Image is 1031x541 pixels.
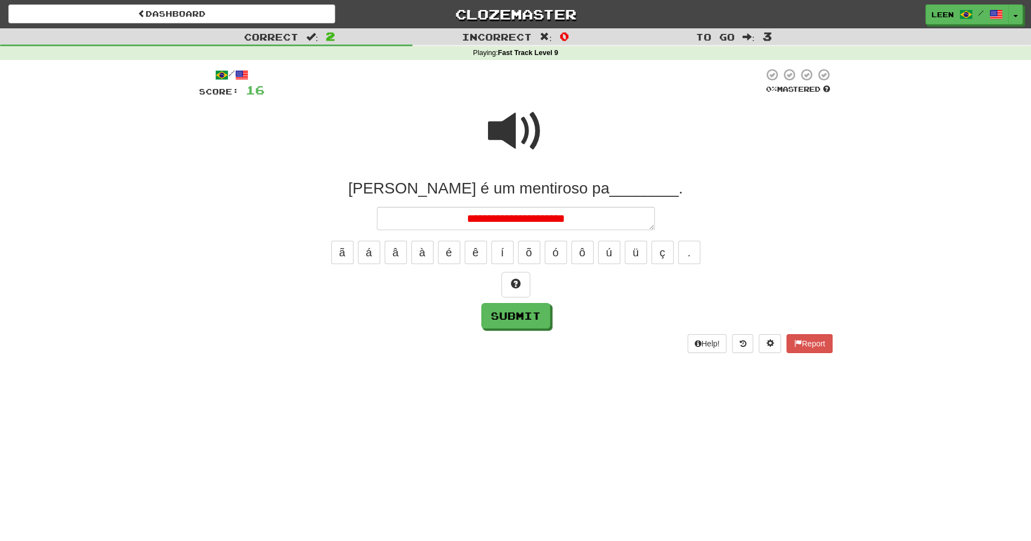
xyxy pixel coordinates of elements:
span: : [540,32,552,42]
button: é [438,241,460,264]
button: ó [545,241,567,264]
span: : [306,32,318,42]
strong: Fast Track Level 9 [498,49,559,57]
button: á [358,241,380,264]
a: Clozemaster [352,4,679,24]
span: Correct [244,31,298,42]
span: : [743,32,755,42]
span: Incorrect [462,31,532,42]
a: leen / [925,4,1009,24]
button: í [491,241,514,264]
span: / [978,9,984,17]
button: ô [571,241,594,264]
button: Submit [481,303,550,329]
span: 16 [246,83,265,97]
span: To go [696,31,735,42]
span: Score: [199,87,239,96]
button: ç [651,241,674,264]
div: [PERSON_NAME] é um mentiroso pa________. [199,178,833,198]
div: / [199,68,265,82]
button: Help! [688,334,727,353]
button: ü [625,241,647,264]
span: 3 [762,29,771,43]
div: Mastered [764,85,833,95]
button: ê [465,241,487,264]
a: Dashboard [8,4,335,23]
button: Report [786,334,832,353]
button: Hint! [501,272,530,297]
span: 0 % [766,85,777,93]
button: à [411,241,434,264]
button: ú [598,241,620,264]
button: â [385,241,407,264]
span: 2 [326,29,335,43]
span: 0 [560,29,569,43]
button: . [678,241,700,264]
button: õ [518,241,540,264]
button: Round history (alt+y) [732,334,753,353]
button: ã [331,241,353,264]
span: leen [932,9,954,19]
